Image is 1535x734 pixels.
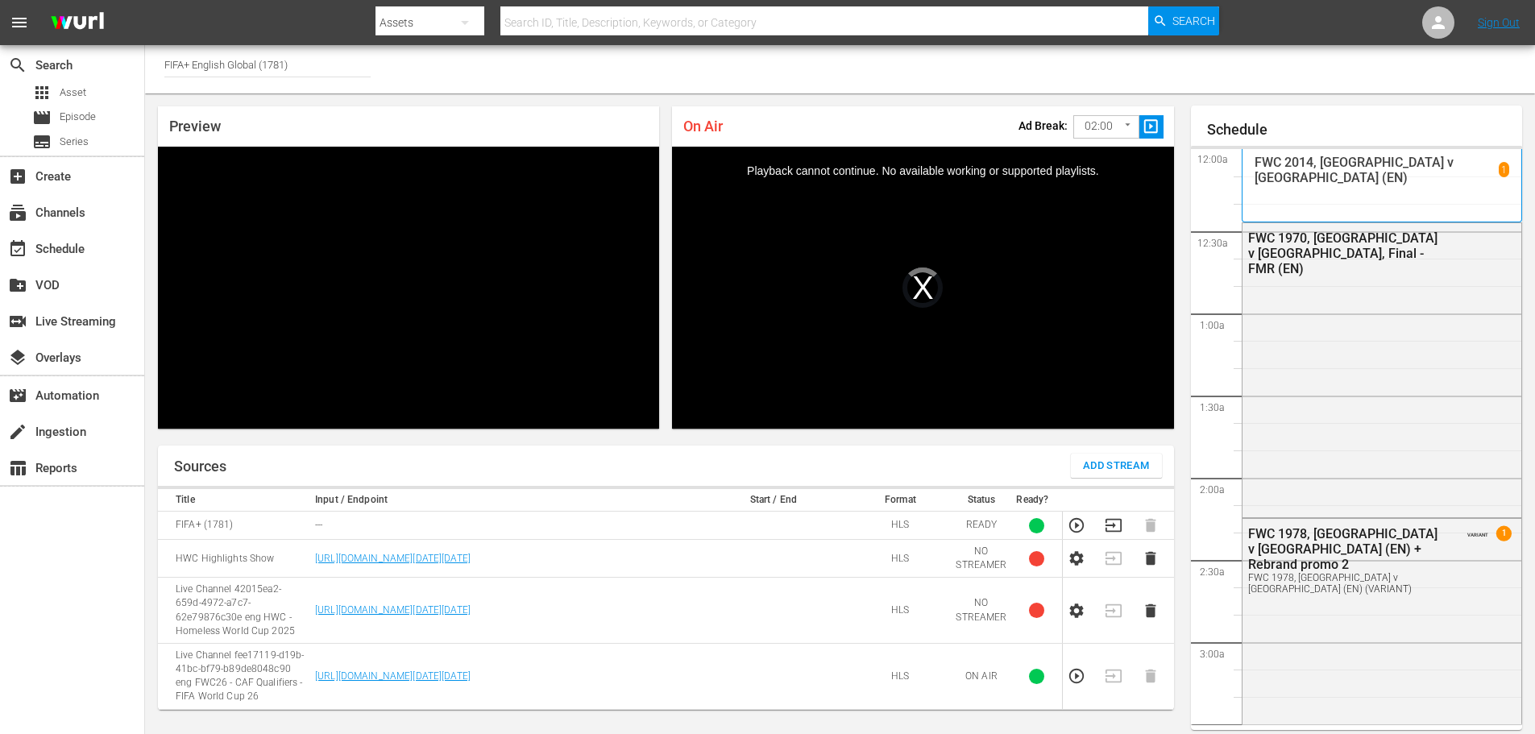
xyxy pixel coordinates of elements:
div: FWC 1978, [GEOGRAPHIC_DATA] v [GEOGRAPHIC_DATA] (EN) + Rebrand promo 2 [1248,526,1442,572]
h1: Sources [174,458,226,475]
span: Episode [60,109,96,125]
th: Status [951,489,1011,512]
td: Live Channel 42015ea2-659d-4972-a7c7-62e79876c30e eng HWC - Homeless World Cup 2025 [158,578,310,644]
td: HLS [849,512,951,540]
td: READY [951,512,1011,540]
span: slideshow_sharp [1142,118,1160,136]
span: Create [8,167,27,186]
p: 1 [1501,164,1507,176]
button: Transition [1105,516,1122,534]
span: menu [10,13,29,32]
span: Channels [8,203,27,222]
td: HLS [849,540,951,578]
button: Search [1148,6,1219,35]
th: Start / End [697,489,849,512]
a: [URL][DOMAIN_NAME][DATE][DATE] [315,670,471,682]
span: 1 [1496,525,1512,541]
span: Live Streaming [8,312,27,331]
p: Ad Break: [1018,119,1068,132]
a: [URL][DOMAIN_NAME][DATE][DATE] [315,553,471,564]
td: HLS [849,643,951,709]
div: 02:00 [1073,111,1139,142]
span: Automation [8,386,27,405]
span: VOD [8,276,27,295]
div: Video Player [672,147,1173,429]
div: Playback cannot continue. No available working or supported playlists. [672,147,1173,429]
div: FWC 1970, [GEOGRAPHIC_DATA] v [GEOGRAPHIC_DATA], Final - FMR (EN) [1248,230,1442,276]
p: FWC 2014, [GEOGRAPHIC_DATA] v [GEOGRAPHIC_DATA] (EN) [1255,155,1499,185]
button: Preview Stream [1068,667,1085,685]
button: Configure [1068,602,1085,620]
td: NO STREAMER [951,578,1011,644]
div: FWC 1978, [GEOGRAPHIC_DATA] v [GEOGRAPHIC_DATA] (EN) (VARIANT) [1248,572,1442,595]
img: ans4CAIJ8jUAAAAAAAAAAAAAAAAAAAAAAAAgQb4GAAAAAAAAAAAAAAAAAAAAAAAAJMjXAAAAAAAAAAAAAAAAAAAAAAAAgAT5G... [39,4,116,42]
th: Format [849,489,951,512]
button: Delete [1142,602,1160,620]
td: --- [310,512,697,540]
th: Title [158,489,310,512]
th: Ready? [1011,489,1062,512]
span: Search [8,56,27,75]
a: [URL][DOMAIN_NAME][DATE][DATE] [315,604,471,616]
span: Asset [32,83,52,102]
a: Sign Out [1478,16,1520,29]
h1: Schedule [1207,122,1523,138]
button: Configure [1068,549,1085,567]
th: Input / Endpoint [310,489,697,512]
span: Overlays [8,348,27,367]
td: NO STREAMER [951,540,1011,578]
span: Series [60,134,89,150]
div: Modal Window [672,147,1173,429]
span: Search [1172,6,1215,35]
button: Add Stream [1071,454,1162,478]
td: Live Channel fee17119-d19b-41bc-bf79-b89de8048c90 eng FWC26 - CAF Qualifiers - FIFA World Cup 26 [158,643,310,709]
td: HLS [849,578,951,644]
td: ON AIR [951,643,1011,709]
span: Add Stream [1083,457,1150,475]
span: On Air [683,118,723,135]
span: Schedule [8,239,27,259]
td: HWC Highlights Show [158,540,310,578]
span: Preview [169,118,221,135]
span: Ingestion [8,422,27,442]
span: Asset [60,85,86,101]
td: FIFA+ (1781) [158,512,310,540]
div: Video Player [158,147,659,429]
span: Reports [8,458,27,478]
button: Delete [1142,549,1160,567]
span: subtitles [32,132,52,151]
span: VARIANT [1467,525,1488,537]
span: Episode [32,108,52,127]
